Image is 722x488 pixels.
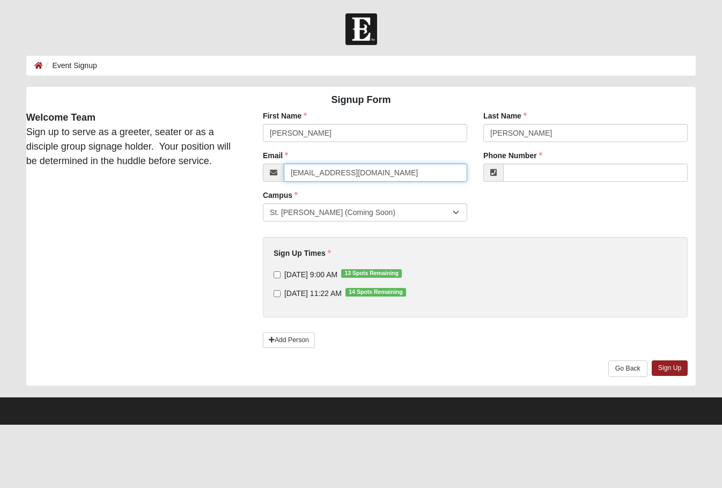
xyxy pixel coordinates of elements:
[483,110,527,121] label: Last Name
[652,360,688,376] a: Sign Up
[26,112,95,123] strong: Welcome Team
[608,360,647,377] a: Go Back
[274,248,331,258] label: Sign Up Times
[341,269,402,278] span: 13 Spots Remaining
[345,13,377,45] img: Church of Eleven22 Logo
[18,110,247,168] div: Sign up to serve as a greeter, seater or as a disciple group signage holder. Your position will b...
[284,270,337,279] span: [DATE] 9:00 AM
[263,332,315,348] a: Add Person
[284,289,342,298] span: [DATE] 11:22 AM
[263,150,288,161] label: Email
[483,150,542,161] label: Phone Number
[26,94,696,106] h4: Signup Form
[263,110,307,121] label: First Name
[274,290,281,297] input: [DATE] 11:22 AM14 Spots Remaining
[263,190,298,201] label: Campus
[274,271,281,278] input: [DATE] 9:00 AM13 Spots Remaining
[345,288,406,297] span: 14 Spots Remaining
[43,60,97,71] li: Event Signup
